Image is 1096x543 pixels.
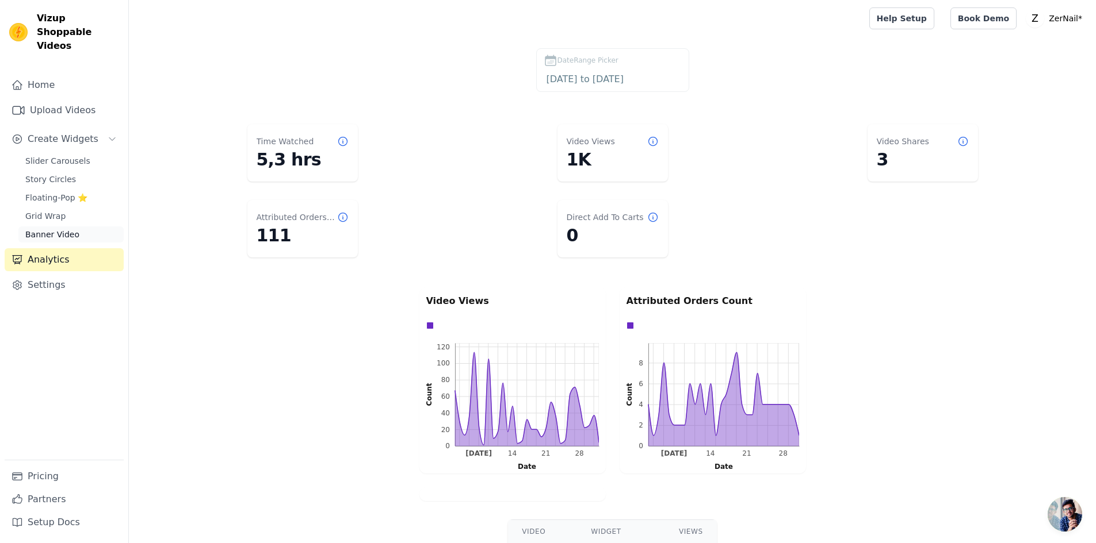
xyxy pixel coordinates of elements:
span: Story Circles [25,174,76,185]
g: left axis [617,344,648,450]
text: 0 [445,442,450,450]
input: DateRange Picker [544,72,682,87]
dt: Direct Add To Carts [567,211,644,223]
dd: 0 [567,225,659,246]
text: 4 [639,400,643,409]
p: Attributed Orders Count [627,294,799,308]
dd: 5,3 hrs [257,149,349,170]
text: Z [1032,13,1038,24]
text: 8 [639,359,643,367]
div: Data groups [624,319,796,332]
text: [DATE] [660,450,687,458]
text: Date [715,463,733,471]
a: Book Demo [950,7,1017,29]
text: 28 [778,450,787,458]
text: Count [625,383,633,406]
a: Partners [5,488,124,511]
text: 6 [639,380,643,388]
a: Grid Wrap [18,208,124,224]
text: 40 [441,409,449,417]
div: Açık sohbet [1048,497,1082,532]
g: left ticks [639,344,648,450]
button: Create Widgets [5,128,124,151]
g: Sun Sep 07 2025 00:00:00 GMT+0300 (GMT+03:00) [660,450,687,458]
g: Sun Sep 28 2025 00:00:00 GMT+0300 (GMT+03:00) [575,450,583,458]
a: Home [5,74,124,97]
dd: 111 [257,225,349,246]
dt: Video Views [567,136,615,147]
g: Sun Sep 14 2025 00:00:00 GMT+0300 (GMT+03:00) [507,450,516,458]
p: Video Views [426,294,599,308]
text: Date [517,463,536,471]
text: 28 [575,450,583,458]
dd: 1K [567,149,659,170]
a: Setup Docs [5,511,124,534]
text: 80 [441,376,449,384]
span: Create Widgets [28,132,98,146]
text: 20 [441,426,449,434]
text: 14 [706,450,715,458]
span: DateRange Picker [557,55,618,66]
g: bottom ticks [648,446,799,457]
dd: 3 [877,149,969,170]
g: Sun Sep 28 2025 00:00:00 GMT+0300 (GMT+03:00) [778,450,787,458]
span: Banner Video [25,229,79,240]
button: Z ZerNail* [1026,8,1087,29]
a: Upload Videos [5,99,124,122]
img: Vizup [9,23,28,41]
g: left axis [408,343,455,450]
text: 60 [441,392,449,400]
a: Story Circles [18,171,124,187]
span: Vizup Shoppable Videos [37,11,119,53]
p: ZerNail* [1044,8,1087,29]
span: Slider Carousels [25,155,90,167]
text: 21 [742,450,751,458]
div: Data groups [423,319,596,332]
text: 14 [507,450,516,458]
text: 0 [639,442,643,450]
a: Help Setup [869,7,934,29]
g: left ticks [437,343,455,450]
g: Sun Sep 07 2025 00:00:00 GMT+0300 (GMT+03:00) [465,450,492,458]
a: Banner Video [18,226,124,242]
g: Sun Sep 21 2025 00:00:00 GMT+0300 (GMT+03:00) [742,450,751,458]
span: Grid Wrap [25,210,66,222]
text: 2 [639,421,643,429]
text: [DATE] [465,450,492,458]
a: Pricing [5,465,124,488]
text: Count [425,383,433,406]
text: 100 [437,359,450,367]
g: Sun Sep 21 2025 00:00:00 GMT+0300 (GMT+03:00) [541,450,550,458]
dt: Time Watched [257,136,314,147]
text: 120 [437,343,450,351]
a: Slider Carousels [18,153,124,169]
span: Floating-Pop ⭐ [25,192,87,203]
dt: Video Shares [877,136,929,147]
text: 21 [541,450,550,458]
a: Floating-Pop ⭐ [18,190,124,206]
a: Settings [5,274,124,296]
g: bottom ticks [455,446,599,457]
dt: Attributed Orders Count [257,211,337,223]
a: Analytics [5,248,124,271]
g: Sun Sep 14 2025 00:00:00 GMT+0300 (GMT+03:00) [706,450,715,458]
